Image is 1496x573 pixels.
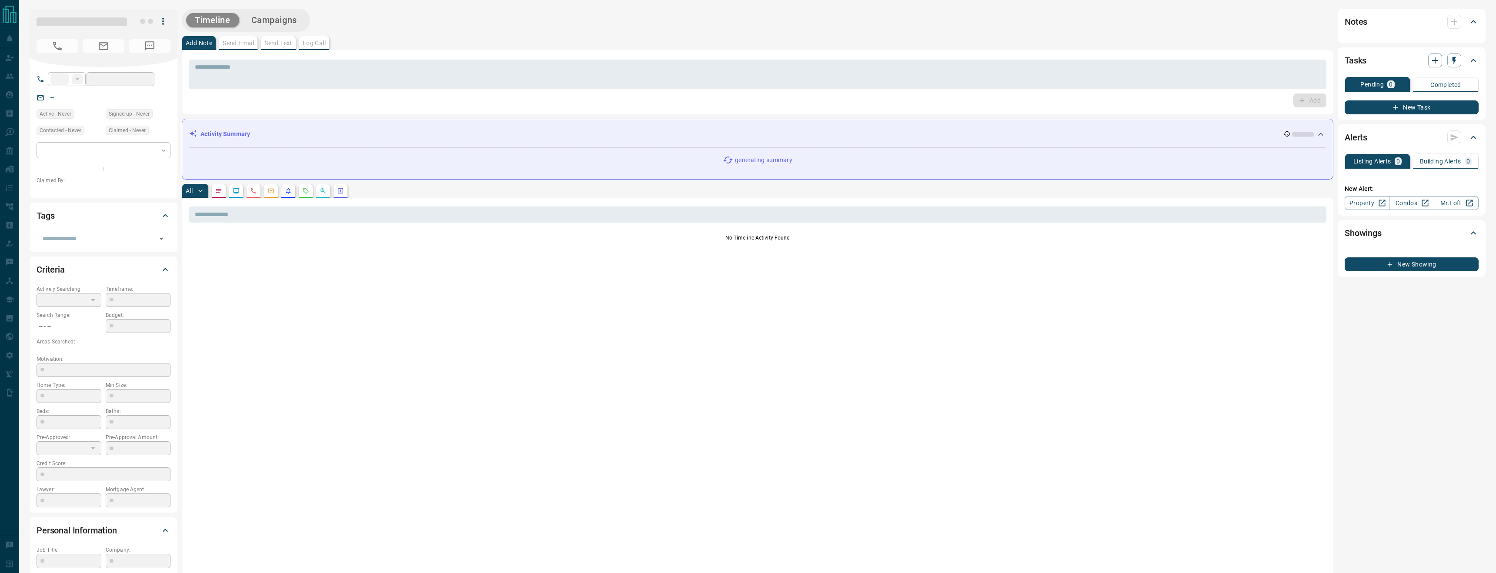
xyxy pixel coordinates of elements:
div: Activity Summary [189,126,1326,142]
div: Showings [1345,223,1479,243]
button: New Showing [1345,257,1479,271]
svg: Emails [267,187,274,194]
svg: Notes [215,187,222,194]
span: No Email [83,39,124,53]
a: -- [50,94,54,101]
div: Notes [1345,11,1479,32]
p: Mortgage Agent: [106,486,170,493]
a: Property [1345,196,1389,210]
p: Pre-Approved: [37,433,101,441]
span: Contacted - Never [40,126,81,135]
p: Motivation: [37,355,170,363]
p: All [186,188,193,194]
a: Mr.Loft [1434,196,1479,210]
p: Areas Searched: [37,338,170,346]
span: Claimed - Never [109,126,146,135]
p: 0 [1396,158,1400,164]
p: No Timeline Activity Found [189,234,1326,242]
p: Min Size: [106,381,170,389]
span: No Number [37,39,78,53]
span: Signed up - Never [109,110,150,118]
p: Actively Searching: [37,285,101,293]
p: Add Note [186,40,212,46]
p: 0 [1389,81,1392,87]
h2: Showings [1345,226,1382,240]
button: Timeline [186,13,239,27]
p: Budget: [106,311,170,319]
p: Job Title: [37,546,101,554]
div: Criteria [37,259,170,280]
p: Search Range: [37,311,101,319]
p: Activity Summary [200,130,250,139]
p: Completed [1430,82,1461,88]
svg: Agent Actions [337,187,344,194]
p: Timeframe: [106,285,170,293]
a: Condos [1389,196,1434,210]
h2: Notes [1345,15,1367,29]
button: Campaigns [243,13,306,27]
h2: Personal Information [37,523,117,537]
p: -- - -- [37,319,101,333]
h2: Tags [37,209,54,223]
svg: Listing Alerts [285,187,292,194]
p: New Alert: [1345,184,1479,193]
svg: Lead Browsing Activity [233,187,240,194]
p: Baths: [106,407,170,415]
p: Claimed By: [37,177,170,184]
p: Beds: [37,407,101,415]
div: Tasks [1345,50,1479,71]
div: Personal Information [37,520,170,541]
div: Alerts [1345,127,1479,148]
h2: Criteria [37,263,65,277]
p: Home Type: [37,381,101,389]
p: Pending [1360,81,1384,87]
p: Building Alerts [1420,158,1461,164]
button: Open [155,233,167,245]
p: generating summary [735,156,792,165]
button: New Task [1345,100,1479,114]
p: Lawyer: [37,486,101,493]
p: Company: [106,546,170,554]
p: Pre-Approval Amount: [106,433,170,441]
p: 0 [1466,158,1470,164]
p: Credit Score: [37,460,170,467]
span: No Number [129,39,170,53]
h2: Tasks [1345,53,1366,67]
svg: Calls [250,187,257,194]
div: Tags [37,205,170,226]
svg: Opportunities [320,187,327,194]
p: Listing Alerts [1353,158,1391,164]
span: Active - Never [40,110,71,118]
h2: Alerts [1345,130,1367,144]
svg: Requests [302,187,309,194]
